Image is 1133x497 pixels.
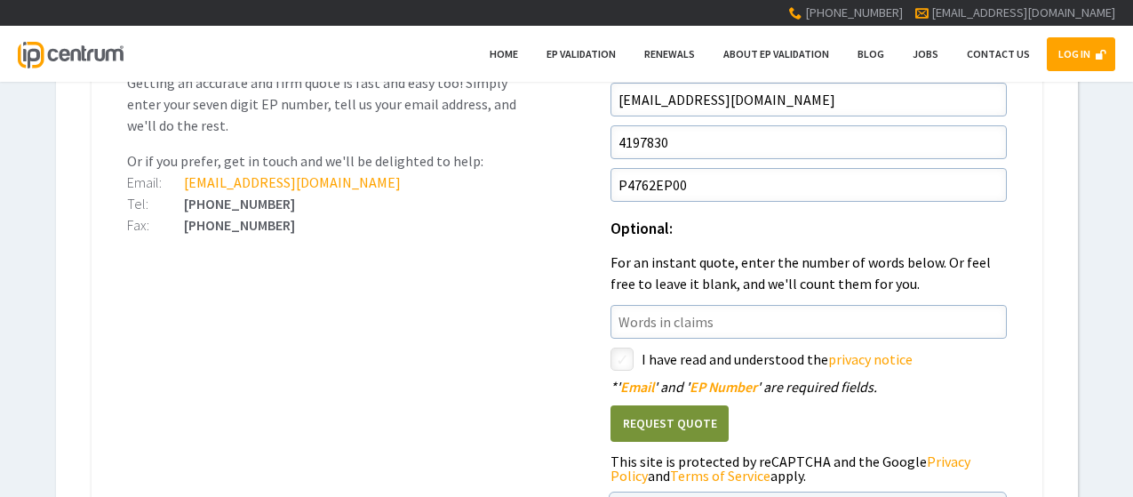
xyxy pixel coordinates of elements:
[610,348,634,371] label: styled-checkbox
[18,26,123,82] a: IP Centrum
[547,47,616,60] span: EP Validation
[610,380,1007,394] div: ' ' and ' ' are required fields.
[955,37,1041,71] a: Contact Us
[620,378,654,396] span: Email
[127,196,184,211] div: Tel:
[690,378,757,396] span: EP Number
[723,47,829,60] span: About EP Validation
[610,252,1007,294] p: For an instant quote, enter the number of words below. Or feel free to leave it blank, and we'll ...
[610,168,1007,202] input: Your Reference
[127,218,523,232] div: [PHONE_NUMBER]
[967,47,1030,60] span: Contact Us
[610,125,1007,159] input: EP Number
[535,37,627,71] a: EP Validation
[610,405,729,442] button: Request Quote
[610,453,970,485] a: Privacy Policy
[1047,37,1115,71] a: LOG IN
[931,4,1115,20] a: [EMAIL_ADDRESS][DOMAIN_NAME]
[670,467,770,485] a: Terms of Service
[642,348,1007,371] label: I have read and understood the
[901,37,950,71] a: Jobs
[127,218,184,232] div: Fax:
[610,454,1007,483] div: This site is protected by reCAPTCHA and the Google and apply.
[633,37,706,71] a: Renewals
[644,47,695,60] span: Renewals
[805,4,903,20] span: [PHONE_NUMBER]
[610,83,1007,116] input: Email
[127,150,523,172] p: Or if you prefer, get in touch and we'll be delighted to help:
[858,47,884,60] span: Blog
[127,72,523,136] p: Getting an accurate and firm quote is fast and easy too! Simply enter your seven digit EP number,...
[127,196,523,211] div: [PHONE_NUMBER]
[712,37,841,71] a: About EP Validation
[184,173,401,191] a: [EMAIL_ADDRESS][DOMAIN_NAME]
[127,175,184,189] div: Email:
[490,47,518,60] span: Home
[478,37,530,71] a: Home
[610,305,1007,339] input: Words in claims
[828,350,913,368] a: privacy notice
[846,37,896,71] a: Blog
[610,221,1007,237] h1: Optional:
[913,47,938,60] span: Jobs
